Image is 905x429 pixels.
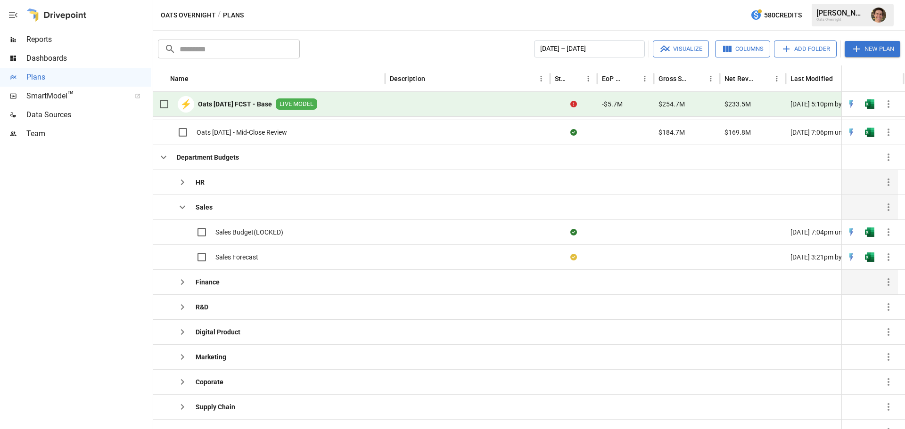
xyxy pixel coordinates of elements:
b: Supply Chain [196,402,235,412]
div: Sync complete [570,128,577,137]
img: excel-icon.76473adf.svg [865,252,874,262]
b: Digital Product [196,327,240,337]
button: EoP Cash column menu [638,72,651,85]
div: [DATE] 5:10pm by [PERSON_NAME].[PERSON_NAME] undefined [786,92,904,117]
button: Sort [757,72,770,85]
button: Description column menu [535,72,548,85]
img: quick-edit-flash.b8aec18c.svg [847,227,856,237]
button: Visualize [653,40,709,57]
button: Sort [885,72,898,85]
div: Last Modified [790,75,833,82]
button: Columns [715,40,770,57]
div: [DATE] 3:21pm by [PERSON_NAME] [786,244,904,269]
span: LIVE MODEL [276,100,317,109]
button: Sort [691,72,704,85]
button: Sort [189,72,203,85]
div: Gross Sales [658,75,690,82]
img: quick-edit-flash.b8aec18c.svg [847,99,856,109]
span: Oats [DATE] - Mid-Close Review [197,128,287,137]
button: 580Credits [747,7,806,24]
div: / [218,9,221,21]
div: Open in Excel [865,252,874,262]
button: Add Folder [774,40,837,57]
div: [PERSON_NAME] [816,8,865,17]
span: $169.8M [724,128,751,137]
div: Open in Excel [865,99,874,109]
button: Sort [426,72,439,85]
span: Sales Budget(LOCKED) [215,227,283,237]
span: Reports [26,34,151,45]
img: excel-icon.76473adf.svg [865,227,874,237]
div: Open in Quick Edit [847,227,856,237]
div: Open in Quick Edit [847,128,856,137]
span: -$5.7M [602,99,623,109]
div: Your plan has changes in Excel that are not reflected in the Drivepoint Data Warehouse, select "S... [570,252,577,262]
button: Ryan Zayas [865,2,892,28]
b: Marketing [196,352,226,362]
img: excel-icon.76473adf.svg [865,99,874,109]
button: Sort [625,72,638,85]
div: Open in Quick Edit [847,252,856,262]
span: Dashboards [26,53,151,64]
img: Ryan Zayas [871,8,886,23]
div: EoP Cash [602,75,624,82]
button: Sort [834,72,847,85]
button: [DATE] – [DATE] [534,40,645,57]
img: excel-icon.76473adf.svg [865,128,874,137]
span: $233.5M [724,99,751,109]
b: Finance [196,277,220,287]
b: Coporate [196,377,223,387]
b: Sales [196,202,213,212]
button: Status column menu [582,72,595,85]
b: R&D [196,302,208,312]
div: Sync complete [570,227,577,237]
span: ™ [67,89,74,101]
div: Oats Overnight [816,17,865,22]
span: Sales Forecast [215,252,258,262]
div: [DATE] 7:06pm unknown [786,120,904,145]
div: Open in Excel [865,128,874,137]
b: Oats [DATE] FCST - Base [198,99,272,109]
span: Plans [26,72,151,83]
span: Data Sources [26,109,151,121]
span: Team [26,128,151,139]
button: Oats Overnight [161,9,216,21]
button: Sort [568,72,582,85]
div: Description [390,75,425,82]
img: quick-edit-flash.b8aec18c.svg [847,128,856,137]
div: Open in Excel [865,227,874,237]
b: Department Budgets [177,153,239,162]
span: SmartModel [26,90,124,102]
div: Error during sync. [570,99,577,109]
div: [DATE] 7:04pm unknown [786,219,904,244]
button: Net Revenue column menu [770,72,783,85]
div: Open in Quick Edit [847,99,856,109]
div: ⚡ [178,96,194,113]
span: $254.7M [658,99,685,109]
span: $184.7M [658,128,685,137]
div: Status [555,75,568,82]
div: Net Revenue [724,75,756,82]
span: 580 Credits [764,9,802,21]
div: Name [170,75,189,82]
button: Gross Sales column menu [704,72,717,85]
img: quick-edit-flash.b8aec18c.svg [847,252,856,262]
b: HR [196,178,205,187]
button: New Plan [845,41,900,57]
